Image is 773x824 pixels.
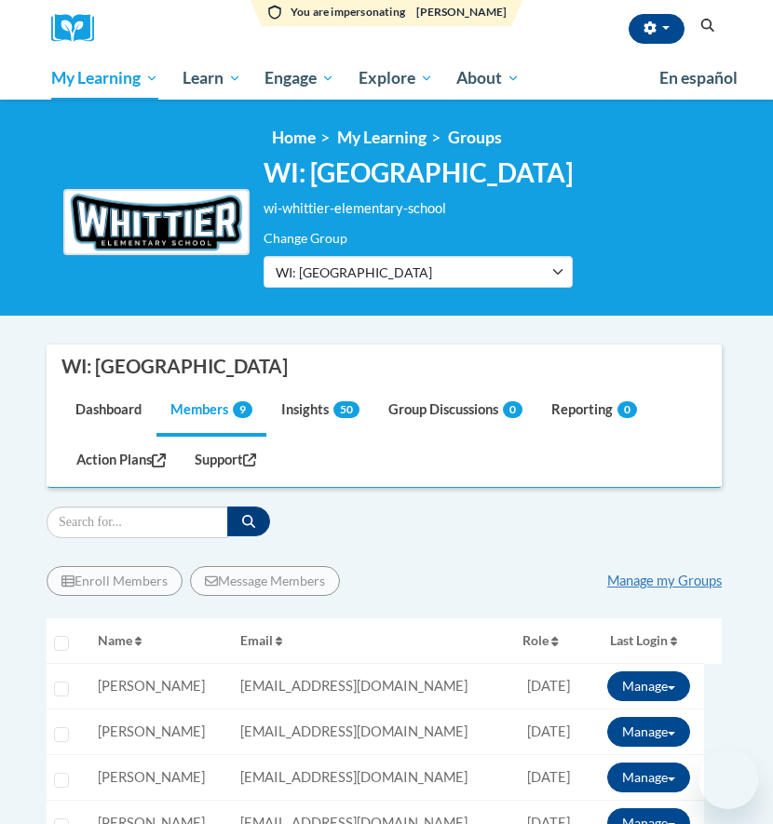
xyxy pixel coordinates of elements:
button: Role [522,626,575,655]
a: Reporting0 [537,386,651,437]
a: Members9 [156,386,266,437]
input: Select learner [54,773,69,788]
span: Last Login [610,632,668,648]
span: [DATE] [527,769,570,785]
span: Email [240,632,273,648]
a: Home [272,128,316,147]
input: Select all users [54,636,69,651]
input: Select learner [54,727,69,742]
a: Support [181,437,271,487]
a: My Learning [337,128,427,147]
span: 9 [233,401,252,418]
a: Action Plans [62,437,180,487]
a: Learn [170,57,253,100]
div: Main menu [37,57,736,100]
span: [PERSON_NAME] [98,723,205,739]
span: My Learning [51,67,158,89]
button: Last Login [590,626,698,655]
a: My Learning [39,57,170,100]
span: [EMAIL_ADDRESS][DOMAIN_NAME] [240,769,468,785]
label: Change Group [264,228,347,249]
span: 0 [503,401,522,418]
span: WI: [GEOGRAPHIC_DATA] [276,263,499,282]
button: Manage [607,763,690,792]
a: Group Discussions0 [374,386,536,437]
iframe: Button to launch messaging window, conversation in progress [698,750,758,809]
a: Dashboard [61,386,156,437]
button: Manage [607,671,690,701]
button: WI: [GEOGRAPHIC_DATA] [264,256,573,288]
span: [DATE] [527,678,570,694]
a: Engage [252,57,346,100]
span: 0 [617,401,637,418]
button: Manage [607,717,690,747]
span: Learn [183,67,241,89]
a: Cox Campus [51,14,107,43]
input: Search [47,507,228,538]
span: Engage [264,67,334,89]
a: Groups [448,128,502,147]
button: Search [227,507,270,536]
span: About [456,67,520,89]
img: Logo brand [51,14,107,43]
button: Search [694,15,722,37]
span: En español [659,68,738,88]
span: 50 [333,401,359,418]
div: WI: [GEOGRAPHIC_DATA] [61,355,288,378]
input: Select learner [54,682,69,696]
span: Role [522,632,549,648]
div: wi-whittier-elementary-school [264,198,573,219]
button: Email [240,626,509,655]
span: [EMAIL_ADDRESS][DOMAIN_NAME] [240,723,468,739]
span: [DATE] [527,723,570,739]
span: Name [98,632,132,648]
span: [PERSON_NAME] [98,678,205,694]
button: Enroll Members [47,566,183,596]
button: Account Settings [629,14,685,44]
a: Explore [346,57,445,100]
span: Explore [359,67,433,89]
a: About [445,57,533,100]
a: En español [647,59,750,98]
a: Manage my Groups [607,573,722,588]
h2: WI: [GEOGRAPHIC_DATA] [264,157,573,189]
span: [PERSON_NAME] [98,769,205,785]
button: Message Members [190,566,340,596]
span: [EMAIL_ADDRESS][DOMAIN_NAME] [240,678,468,694]
a: Insights50 [267,386,373,437]
button: Name [98,626,225,655]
